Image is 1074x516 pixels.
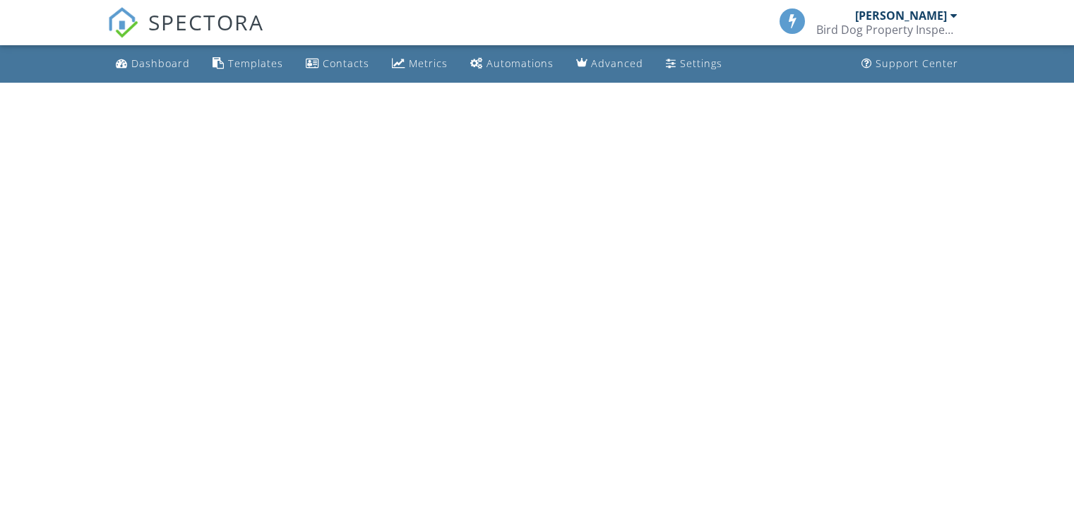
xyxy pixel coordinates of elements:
[207,51,289,77] a: Templates
[131,57,190,70] div: Dashboard
[591,57,643,70] div: Advanced
[855,8,947,23] div: [PERSON_NAME]
[409,57,448,70] div: Metrics
[876,57,958,70] div: Support Center
[300,51,375,77] a: Contacts
[228,57,283,70] div: Templates
[660,51,728,77] a: Settings
[323,57,369,70] div: Contacts
[680,57,722,70] div: Settings
[856,51,964,77] a: Support Center
[465,51,559,77] a: Automations (Basic)
[386,51,453,77] a: Metrics
[148,7,264,37] span: SPECTORA
[816,23,957,37] div: Bird Dog Property Inspections, LLC
[107,19,264,49] a: SPECTORA
[107,7,138,38] img: The Best Home Inspection Software - Spectora
[571,51,649,77] a: Advanced
[110,51,196,77] a: Dashboard
[487,57,554,70] div: Automations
